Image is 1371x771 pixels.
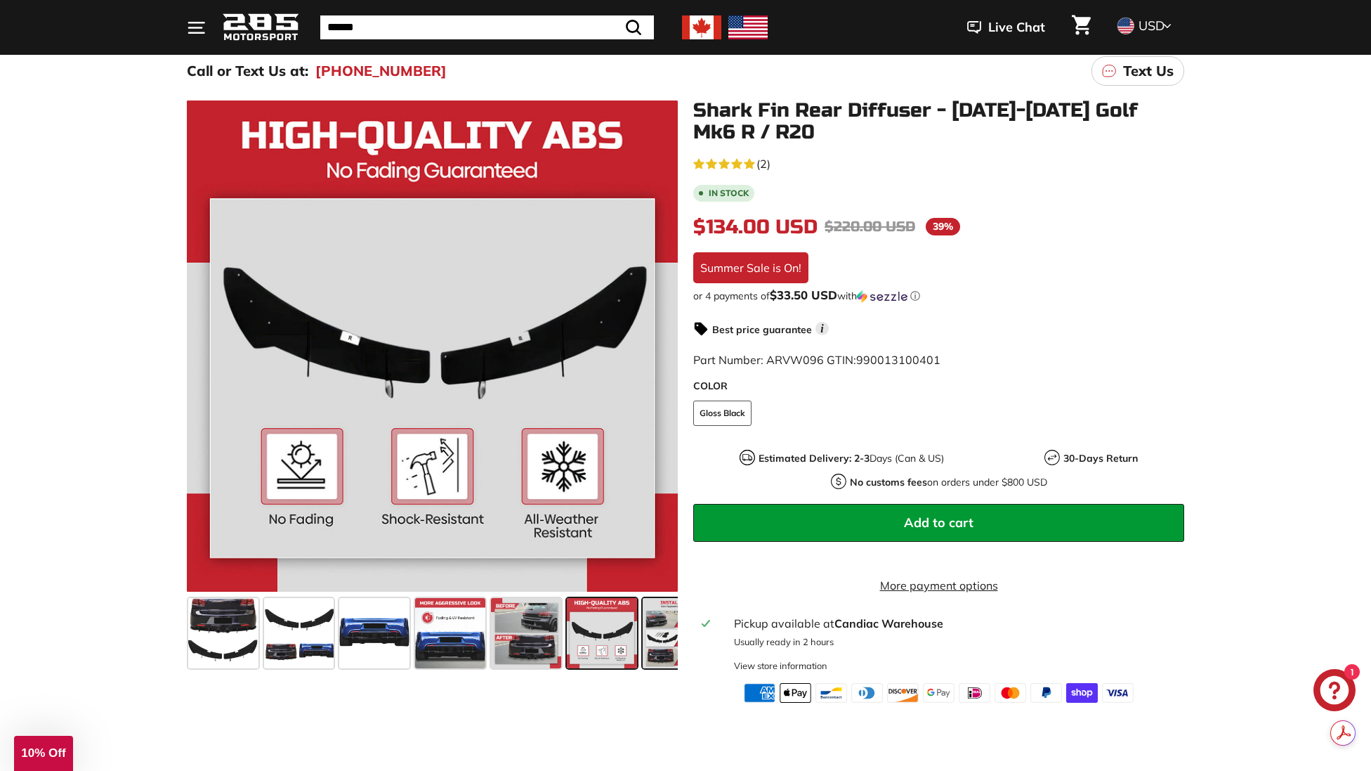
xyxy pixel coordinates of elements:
img: discover [887,683,919,703]
div: 10% Off [14,736,73,771]
img: apple_pay [780,683,811,703]
span: $33.50 USD [770,287,837,302]
span: $220.00 USD [825,218,915,235]
button: Add to cart [693,504,1184,542]
strong: 30-Days Return [1063,452,1138,465]
strong: No customs fees [850,476,927,488]
button: Live Chat [949,10,1063,45]
img: google_pay [923,683,955,703]
img: shopify_pay [1066,683,1098,703]
p: Text Us [1123,60,1174,82]
img: paypal [1030,683,1062,703]
span: 39% [926,218,960,235]
p: Days (Can & US) [759,451,944,466]
img: Logo_285_Motorsport_areodynamics_components [222,11,299,44]
strong: Estimated Delivery: 2-3 [759,452,870,465]
label: COLOR [693,379,1184,394]
a: Text Us [1091,56,1184,86]
span: 10% Off [21,746,65,760]
span: $134.00 USD [693,215,818,239]
div: Pickup available at [734,615,1176,632]
h1: Shark Fin Rear Diffuser - [DATE]-[DATE] Golf Mk6 R / R20 [693,100,1184,143]
p: Usually ready in 2 hours [734,635,1176,649]
span: USD [1139,18,1165,34]
div: or 4 payments of with [693,289,1184,303]
a: 5.0 rating (2 votes) [693,154,1184,172]
p: Call or Text Us at: [187,60,308,82]
a: Cart [1063,4,1099,51]
span: (2) [756,155,770,172]
span: Add to cart [904,514,973,531]
img: Sezzle [857,290,907,303]
input: Search [320,15,654,39]
img: master [995,683,1026,703]
p: on orders under $800 USD [850,475,1047,490]
span: Part Number: ARVW096 GTIN: [693,353,940,367]
img: visa [1102,683,1134,703]
a: [PHONE_NUMBER] [315,60,447,82]
span: Live Chat [988,18,1045,37]
img: american_express [744,683,775,703]
img: diners_club [851,683,883,703]
div: View store information [734,659,827,673]
strong: Candiac Warehouse [834,616,943,630]
div: Summer Sale is On! [693,252,808,283]
img: ideal [959,683,990,703]
a: More payment options [693,577,1184,594]
img: bancontact [815,683,847,703]
span: 990013100401 [856,353,940,367]
inbox-online-store-chat: Shopify online store chat [1309,669,1360,715]
span: i [815,322,829,335]
div: or 4 payments of$33.50 USDwithSezzle Click to learn more about Sezzle [693,289,1184,303]
b: In stock [709,189,749,197]
strong: Best price guarantee [712,323,812,336]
